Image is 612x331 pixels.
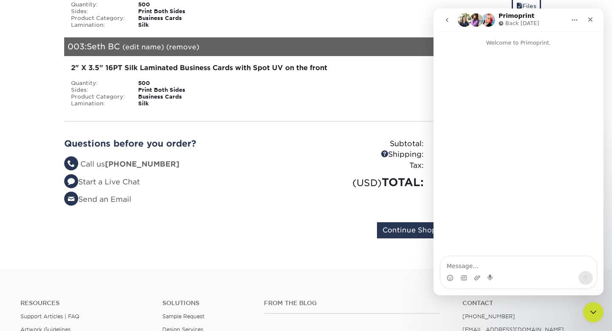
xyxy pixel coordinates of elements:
div: Business Cards [132,93,226,100]
div: Lamination: [65,100,132,107]
iframe: Intercom live chat [583,302,603,323]
div: Shipping: [306,149,430,160]
li: Call us [64,159,300,170]
h2: Questions before you order? [64,139,300,149]
div: Subtotal: [306,139,430,150]
div: Print Both Sides [132,87,226,93]
div: TOTAL: [306,174,430,190]
strong: [PHONE_NUMBER] [105,160,179,168]
div: $32.55 [430,160,554,171]
a: Start a Live Chat [64,178,140,186]
div: $467.51 [430,174,554,190]
a: Sample Request [162,313,204,320]
div: Quantity: [65,1,132,8]
h4: Solutions [162,300,251,307]
div: Tax: [306,160,430,171]
iframe: Intercom live chat [433,8,603,295]
div: Print Both Sides [132,8,226,15]
a: (edit name) [122,43,164,51]
a: (remove) [166,43,199,51]
small: (USD) [352,177,382,188]
div: Group Shipped [393,63,541,71]
div: 500 [132,1,226,8]
div: Product Category: [65,93,132,100]
div: Product Category: [65,15,132,22]
div: $420.00 [430,139,554,150]
iframe: Google Customer Reviews [2,305,72,328]
a: [PHONE_NUMBER] [462,313,515,320]
div: $14.96 [430,149,554,160]
h4: From the Blog [264,300,440,307]
div: Silk [132,22,226,28]
div: Lamination: [65,22,132,28]
a: Contact [462,300,592,307]
h4: Resources [20,300,150,307]
span: Seth BC [87,42,120,51]
div: 003: [64,37,467,56]
a: Send an Email [64,195,131,204]
div: Business Cards [132,15,226,22]
div: Sides: [65,87,132,93]
div: Quantity: [65,80,132,87]
div: Sides: [65,8,132,15]
div: Silk [132,100,226,107]
div: 2" X 3.5" 16PT Silk Laminated Business Cards with Spot UV on the front [71,63,380,73]
div: 500 [132,80,226,87]
span: files [516,3,522,9]
input: Continue Shopping [377,222,458,238]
